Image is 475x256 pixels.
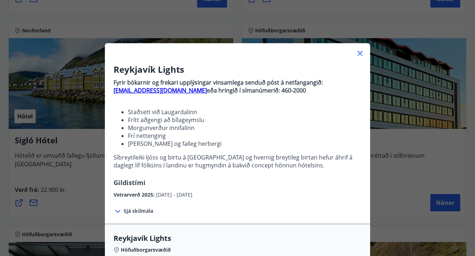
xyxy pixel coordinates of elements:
[156,191,192,198] span: [DATE] - [DATE]
[124,207,153,215] span: Sjá skilmála
[128,116,361,124] li: Frítt aðgengi að bílageymslu
[114,86,207,94] a: [EMAIL_ADDRESS][DOMAIN_NAME]
[121,246,171,253] span: Höfuðborgarsvæðið
[128,124,361,132] li: Morgunverður innifalinn
[114,63,361,76] h3: Reykjavík Lights
[128,132,361,140] li: Frí nettenging
[114,191,156,198] span: Vetrarverð 2025 :
[128,108,361,116] li: Staðsett við Laugardalinn
[114,178,146,187] span: Gildistími
[114,233,361,243] span: Reykjavík Lights
[128,140,361,148] li: [PERSON_NAME] og falleg herbergi
[114,153,361,169] p: Síbreytileiki ljóss og birtu á [GEOGRAPHIC_DATA] og hvernig breytileg birtan hefur áhrif á dagleg...
[114,78,323,86] strong: Fyrir bókarnir og frekari upplýsingar vinsamlega senduð póst á netfangangið:
[207,86,306,94] strong: eða hringið í símanúmerið: 460-2000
